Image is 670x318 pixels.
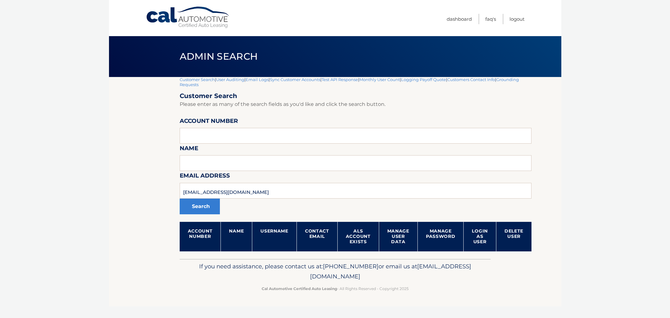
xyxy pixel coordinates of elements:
[323,263,379,270] span: [PHONE_NUMBER]
[184,285,487,292] p: - All Rights Reserved - Copyright 2025
[401,77,446,82] a: Logging Payoff Quote
[221,222,252,251] th: Name
[359,77,400,82] a: Monthly User Count
[417,222,464,251] th: Manage Password
[310,263,471,280] span: [EMAIL_ADDRESS][DOMAIN_NAME]
[252,222,297,251] th: Username
[180,100,532,109] p: Please enter as many of the search fields as you'd like and click the search button.
[297,222,337,251] th: Contact Email
[509,14,525,24] a: Logout
[180,77,532,259] div: | | | | | | | |
[180,199,220,214] button: Search
[464,222,496,251] th: Login as User
[180,116,238,128] label: Account Number
[180,171,230,183] label: Email Address
[270,77,320,82] a: Sync Customer Accounts
[496,222,531,251] th: Delete User
[180,92,532,100] h2: Customer Search
[180,222,221,251] th: Account Number
[322,77,358,82] a: Test API Response
[447,14,472,24] a: Dashboard
[246,77,269,82] a: Email Logs
[216,77,244,82] a: User Auditing
[379,222,417,251] th: Manage User Data
[262,286,337,291] strong: Cal Automotive Certified Auto Leasing
[447,77,495,82] a: Customers Contact Info
[337,222,379,251] th: ALS Account Exists
[180,77,519,87] a: Grounding Requests
[180,77,215,82] a: Customer Search
[146,6,231,29] a: Cal Automotive
[485,14,496,24] a: FAQ's
[184,261,487,282] p: If you need assistance, please contact us at: or email us at
[180,51,258,62] span: Admin Search
[180,144,198,155] label: Name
